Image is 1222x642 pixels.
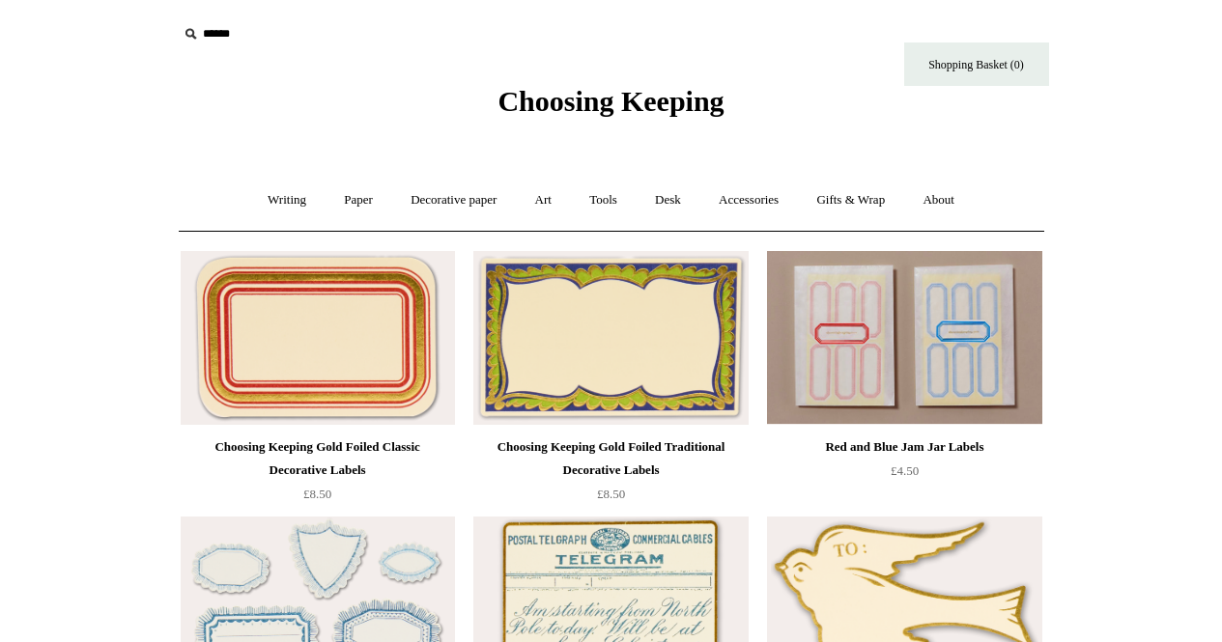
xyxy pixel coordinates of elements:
a: Tools [572,175,635,226]
img: Red and Blue Jam Jar Labels [767,251,1041,425]
a: Paper [327,175,390,226]
div: Choosing Keeping Gold Foiled Classic Decorative Labels [185,435,450,482]
span: £4.50 [891,463,919,478]
img: Choosing Keeping Gold Foiled Classic Decorative Labels [181,251,455,425]
span: £8.50 [303,487,331,501]
a: Red and Blue Jam Jar Labels £4.50 [767,435,1041,515]
a: Shopping Basket (0) [904,42,1049,86]
a: Choosing Keeping [497,100,724,114]
div: Choosing Keeping Gold Foiled Traditional Decorative Labels [478,435,743,482]
span: Choosing Keeping [497,85,724,117]
a: Red and Blue Jam Jar Labels Red and Blue Jam Jar Labels [767,251,1041,425]
div: Red and Blue Jam Jar Labels [772,435,1037,459]
a: Choosing Keeping Gold Foiled Traditional Decorative Labels £8.50 [473,435,748,515]
a: Choosing Keeping Gold Foiled Traditional Decorative Labels Choosing Keeping Gold Foiled Tradition... [473,251,748,425]
a: Choosing Keeping Gold Foiled Classic Decorative Labels £8.50 [181,435,455,515]
span: £8.50 [597,487,625,501]
a: Choosing Keeping Gold Foiled Classic Decorative Labels Choosing Keeping Gold Foiled Classic Decor... [181,251,455,425]
a: Art [518,175,569,226]
a: Desk [638,175,698,226]
a: Writing [250,175,324,226]
a: Gifts & Wrap [799,175,902,226]
a: Decorative paper [393,175,514,226]
a: Accessories [701,175,796,226]
a: About [905,175,972,226]
img: Choosing Keeping Gold Foiled Traditional Decorative Labels [473,251,748,425]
